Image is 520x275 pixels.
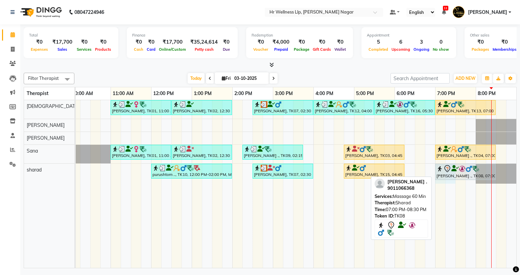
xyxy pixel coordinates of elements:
span: Fri [220,76,232,81]
div: 9011066368 [387,185,427,192]
a: 8:00 PM [476,89,497,98]
span: [PERSON_NAME] [468,9,507,16]
img: Hambirrao Mulik [453,6,465,18]
div: Finance [132,32,232,38]
span: [PERSON_NAME] . [387,179,427,184]
span: Token ID: [375,213,394,219]
span: Therapist: [375,200,396,205]
div: ₹0 [145,38,157,46]
div: ₹0 [470,38,491,46]
a: 10:00 AM [70,89,95,98]
span: Products [93,47,113,52]
button: ADD NEW [454,74,477,83]
div: [PERSON_NAME], TK03, 04:45 PM-06:15 PM, Massage 60 Min [345,146,404,159]
div: [PERSON_NAME], TK16, 05:30 PM-07:00 PM, Massage 60 Min [375,101,434,114]
span: [PERSON_NAME] [27,122,65,128]
span: Therapist [27,90,48,96]
span: Cash [132,47,145,52]
span: Prepaid [273,47,290,52]
span: 11 [443,6,448,10]
div: 0 [431,38,451,46]
a: 11 [442,9,446,15]
div: ₹0 [220,38,232,46]
a: 12:00 PM [151,89,175,98]
div: [PERSON_NAME] ., TK09, 02:15 PM-03:45 PM, Massage 60 Min [243,146,302,159]
div: 5 [367,38,390,46]
span: Petty cash [193,47,215,52]
div: TK08 [375,213,428,220]
span: Card [145,47,157,52]
div: ₹0 [491,38,518,46]
span: Filter Therapist [28,75,59,81]
span: Due [221,47,232,52]
span: Sana [27,148,38,154]
div: ₹0 [252,38,270,46]
div: [PERSON_NAME], TK13, 07:00 PM-08:30 PM, Massage 60 Min [436,101,495,114]
span: [PERSON_NAME] [27,135,65,141]
a: 2:00 PM [233,89,254,98]
div: ₹0 [132,38,145,46]
div: ₹35,24,614 [188,38,220,46]
div: ₹17,700 [50,38,75,46]
div: ₹0 [75,38,93,46]
a: 3:00 PM [273,89,294,98]
span: Ongoing [412,47,431,52]
div: ₹4,000 [270,38,292,46]
a: 7:00 PM [435,89,457,98]
div: Appointment [367,32,451,38]
div: [PERSON_NAME] ., TK04, 07:00 PM-08:30 PM, Massage 60 Min [436,146,495,159]
span: Services: [375,193,393,199]
div: [PERSON_NAME], TK01, 11:00 AM-12:30 PM, Massage 60 Min [111,101,170,114]
span: Upcoming [390,47,412,52]
span: ADD NEW [455,76,475,81]
div: [PERSON_NAME], TK02, 12:30 PM-02:00 PM, Massage 60 Min [172,146,231,159]
span: Wallet [333,47,348,52]
a: 5:00 PM [354,89,376,98]
div: ₹17,700 [157,38,188,46]
img: logo [17,3,64,22]
a: 11:00 AM [111,89,135,98]
a: 1:00 PM [192,89,213,98]
img: profile [375,179,385,189]
a: 4:00 PM [314,89,335,98]
div: ₹0 [292,38,311,46]
div: [PERSON_NAME], TK12, 04:00 PM-05:30 PM, Massage 60 Min [314,101,373,114]
div: [PERSON_NAME], TK15, 04:45 PM-06:15 PM, Massage 60 Min [345,165,404,178]
div: [PERSON_NAME] ., TK08, 07:00 PM-08:30 PM, Massage 60 Min [436,165,495,179]
span: Gift Cards [311,47,333,52]
div: Redemption [252,32,348,38]
span: Today [188,73,205,84]
div: [PERSON_NAME], TK01, 11:00 AM-12:30 PM, Massage 60 Min [111,146,170,159]
div: [PERSON_NAME], TK07, 02:30 PM-04:00 PM, Swedish Massage 60 Min [253,165,312,178]
span: Package [292,47,311,52]
b: 08047224946 [74,3,104,22]
div: 3 [412,38,431,46]
div: ₹0 [93,38,113,46]
span: Completed [367,47,390,52]
input: Search Appointment [391,73,450,84]
span: Memberships [491,47,518,52]
div: 6 [390,38,412,46]
span: Sales [56,47,69,52]
div: ₹0 [29,38,50,46]
div: 07:00 PM-08:30 PM [375,206,428,213]
span: Services [75,47,93,52]
div: ₹0 [311,38,333,46]
div: ₹0 [333,38,348,46]
span: Expenses [29,47,50,52]
span: Time: [375,207,386,212]
a: 6:00 PM [395,89,416,98]
span: No show [431,47,451,52]
input: 2025-10-03 [232,73,266,84]
div: Total [29,32,113,38]
span: [DEMOGRAPHIC_DATA] [27,103,79,109]
span: sharad [27,167,42,173]
div: purushtom .., TK10, 12:00 PM-02:00 PM, Massage 90 Min [152,165,231,178]
span: Online/Custom [157,47,188,52]
div: [PERSON_NAME], TK02, 12:30 PM-02:00 PM, Massage 60 Min [172,101,231,114]
span: Massage 60 Min [393,193,426,199]
span: Voucher [252,47,270,52]
div: Sharad [375,200,428,206]
span: Packages [470,47,491,52]
div: [PERSON_NAME], TK07, 02:30 PM-04:00 PM, Swedish Massage 60 Min [253,101,312,114]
